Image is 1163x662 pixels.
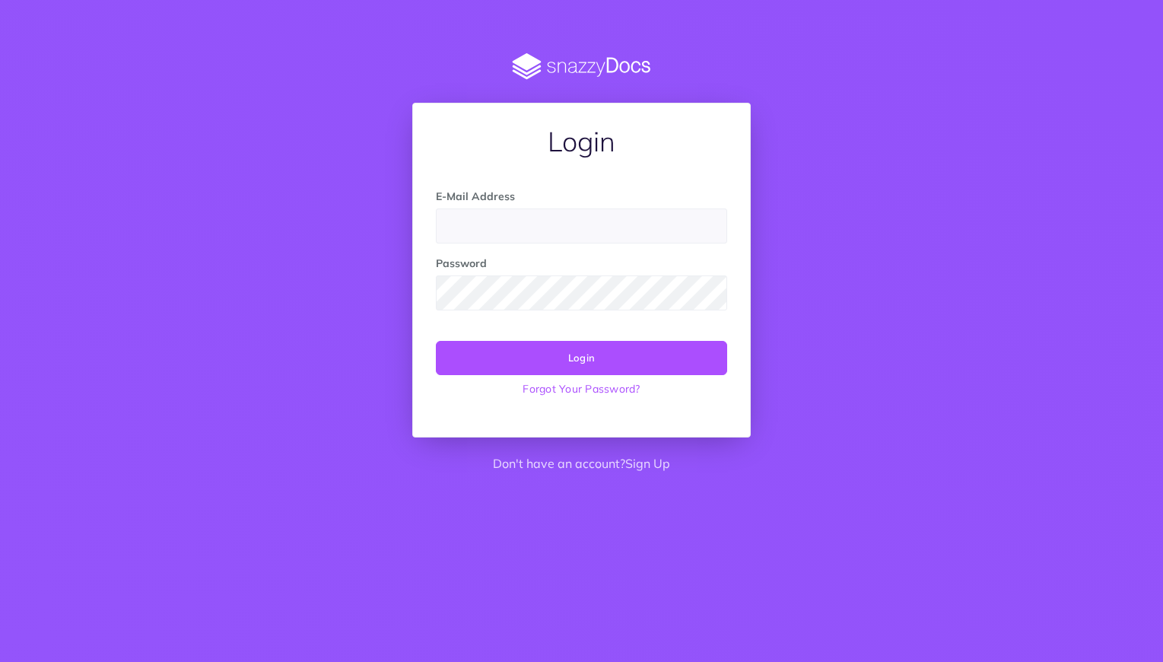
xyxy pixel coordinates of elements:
[436,255,487,272] label: Password
[412,53,751,80] img: SnazzyDocs Logo
[412,454,751,474] p: Don't have an account?
[436,341,727,374] button: Login
[625,456,670,471] a: Sign Up
[436,375,727,403] a: Forgot Your Password?
[436,126,727,157] h1: Login
[436,188,515,205] label: E-Mail Address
